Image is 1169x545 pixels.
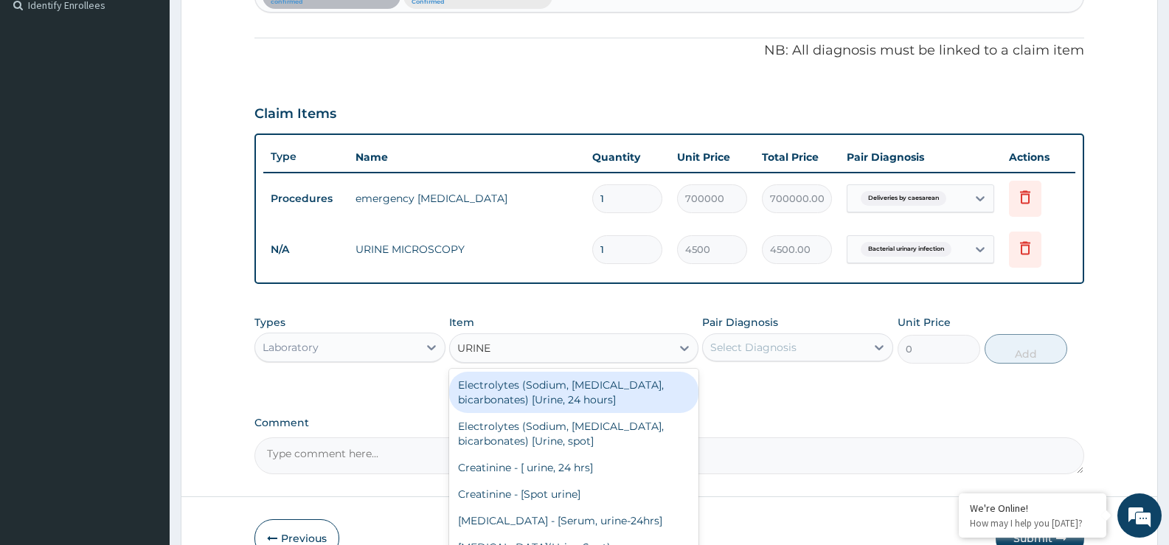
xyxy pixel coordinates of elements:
div: We're Online! [970,501,1095,515]
th: Pair Diagnosis [839,142,1002,172]
textarea: Type your message and hit 'Enter' [7,377,281,428]
span: Bacterial urinary infection [861,242,951,257]
th: Total Price [755,142,839,172]
td: emergency [MEDICAL_DATA] [348,184,585,213]
p: How may I help you today? [970,517,1095,530]
th: Unit Price [670,142,755,172]
div: [MEDICAL_DATA] - [Serum, urine-24hrs] [449,507,698,534]
div: Laboratory [263,340,319,355]
label: Item [449,315,474,330]
td: URINE MICROSCOPY [348,235,585,264]
span: We're online! [86,173,204,322]
div: Creatinine - [ urine, 24 hrs] [449,454,698,481]
div: Select Diagnosis [710,340,797,355]
div: Electrolytes (Sodium, [MEDICAL_DATA], bicarbonates) [Urine, 24 hours] [449,372,698,413]
label: Pair Diagnosis [702,315,778,330]
th: Name [348,142,585,172]
td: N/A [263,236,348,263]
label: Comment [254,417,1084,429]
img: d_794563401_company_1708531726252_794563401 [27,74,60,111]
div: Electrolytes (Sodium, [MEDICAL_DATA], bicarbonates) [Urine, spot] [449,413,698,454]
th: Type [263,143,348,170]
td: Procedures [263,185,348,212]
div: Creatinine - [Spot urine] [449,481,698,507]
h3: Claim Items [254,106,336,122]
span: Deliveries by caesarean [861,191,946,206]
div: Minimize live chat window [242,7,277,43]
button: Add [985,334,1067,364]
label: Unit Price [898,315,951,330]
th: Quantity [585,142,670,172]
th: Actions [1002,142,1075,172]
label: Types [254,316,285,329]
p: NB: All diagnosis must be linked to a claim item [254,41,1084,60]
div: Chat with us now [77,83,248,102]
